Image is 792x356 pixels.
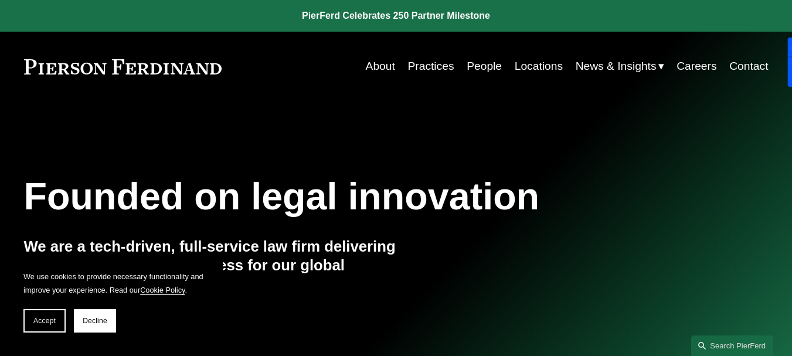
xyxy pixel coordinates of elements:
a: Locations [515,55,563,77]
section: Cookie banner [12,259,223,344]
a: Search this site [691,335,773,356]
h4: We are a tech-driven, full-service law firm delivering outcomes and shared success for our global... [24,237,396,294]
a: Practices [407,55,454,77]
a: Careers [677,55,716,77]
a: folder dropdown [576,55,664,77]
span: Decline [83,317,107,325]
a: Cookie Policy [140,286,185,294]
p: We use cookies to provide necessary functionality and improve your experience. Read our . [23,270,211,297]
button: Accept [23,309,66,333]
a: Contact [729,55,768,77]
h1: Founded on legal innovation [24,175,644,218]
span: Accept [33,317,56,325]
button: Decline [74,309,116,333]
a: About [366,55,395,77]
span: News & Insights [576,56,657,77]
a: People [467,55,502,77]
